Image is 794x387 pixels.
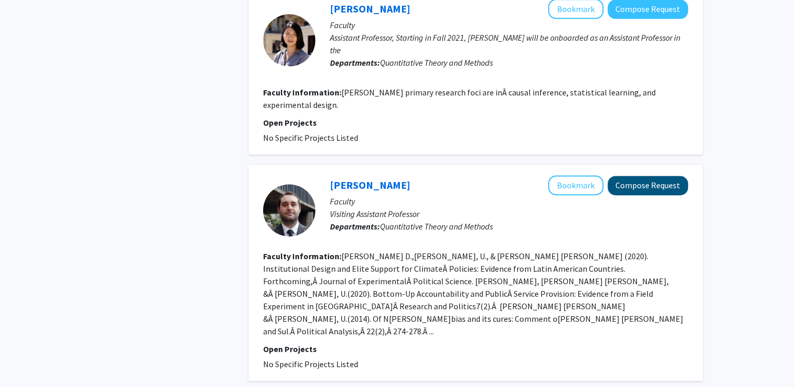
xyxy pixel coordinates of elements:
[380,221,493,232] span: Quantitative Theory and Methods
[330,178,410,191] a: [PERSON_NAME]
[548,175,603,195] button: Add Umberto Mignozzetti to Bookmarks
[330,195,688,208] p: Faculty
[380,57,493,68] span: Quantitative Theory and Methods
[608,176,688,195] button: Compose Request to Umberto Mignozzetti
[330,19,688,31] p: Faculty
[263,87,656,110] fg-read-more: [PERSON_NAME] primary research foci are inÂ causal inference, statistical learning, and experimen...
[330,2,410,15] a: [PERSON_NAME]
[330,208,688,220] p: Visiting Assistant Professor
[263,343,688,355] p: Open Projects
[330,57,380,68] b: Departments:
[263,359,358,369] span: No Specific Projects Listed
[263,132,358,143] span: No Specific Projects Listed
[263,87,341,98] b: Faculty Information:
[330,221,380,232] b: Departments:
[263,251,341,261] b: Faculty Information:
[330,31,688,56] p: Assistant Professor, Starting in Fall 2021, [PERSON_NAME] will be onboarded as an Assistant Profe...
[8,340,44,379] iframe: Chat
[263,116,688,129] p: Open Projects
[263,251,683,336] fg-read-more: [PERSON_NAME] D.,[PERSON_NAME], U., & [PERSON_NAME] [PERSON_NAME] (2020). Institutional Design an...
